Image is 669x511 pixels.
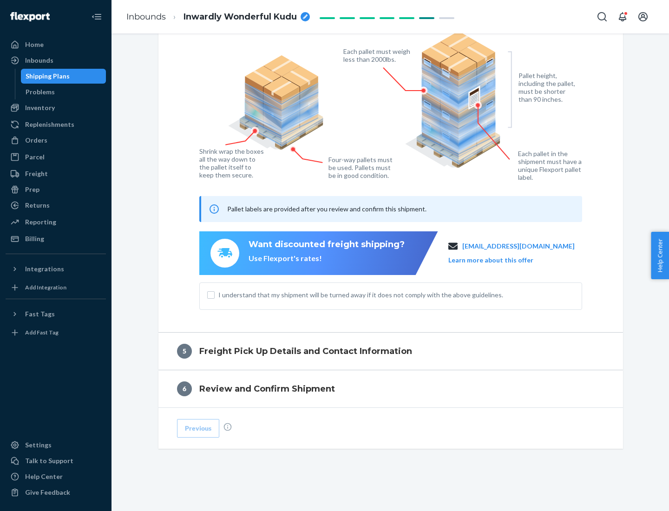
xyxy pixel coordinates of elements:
div: Help Center [25,472,63,481]
button: Open notifications [613,7,632,26]
button: Close Navigation [87,7,106,26]
button: Open account menu [634,7,652,26]
h4: Review and Confirm Shipment [199,383,335,395]
div: Parcel [25,152,45,162]
a: Add Integration [6,280,106,295]
a: Problems [21,85,106,99]
ol: breadcrumbs [119,3,317,31]
div: Fast Tags [25,309,55,319]
a: Home [6,37,106,52]
figcaption: Each pallet must weigh less than 2000lbs. [343,47,413,63]
img: Flexport logo [10,12,50,21]
a: Freight [6,166,106,181]
a: Add Fast Tag [6,325,106,340]
a: Help Center [6,469,106,484]
div: Home [25,40,44,49]
figcaption: Pallet height, including the pallet, must be shorter than 90 inches. [518,72,579,103]
a: Inbounds [6,53,106,68]
button: Open Search Box [593,7,611,26]
h4: Freight Pick Up Details and Contact Information [199,345,412,357]
div: 5 [177,344,192,359]
button: Give Feedback [6,485,106,500]
div: Add Fast Tag [25,328,59,336]
div: Freight [25,169,48,178]
a: Reporting [6,215,106,229]
div: Returns [25,201,50,210]
div: Integrations [25,264,64,274]
div: Replenishments [25,120,74,129]
figcaption: Each pallet in the shipment must have a unique Flexport pallet label. [518,150,588,181]
a: [EMAIL_ADDRESS][DOMAIN_NAME] [462,242,575,251]
div: Prep [25,185,39,194]
a: Billing [6,231,106,246]
div: Shipping Plans [26,72,70,81]
a: Shipping Plans [21,69,106,84]
button: Previous [177,419,219,438]
input: I understand that my shipment will be turned away if it does not comply with the above guidelines. [207,291,215,299]
button: 6Review and Confirm Shipment [158,370,623,407]
div: 6 [177,381,192,396]
button: Learn more about this offer [448,255,533,265]
a: Parcel [6,150,106,164]
a: Prep [6,182,106,197]
div: Reporting [25,217,56,227]
span: I understand that my shipment will be turned away if it does not comply with the above guidelines. [218,290,574,300]
a: Orders [6,133,106,148]
div: Inbounds [25,56,53,65]
button: Help Center [651,232,669,279]
div: Add Integration [25,283,66,291]
div: Billing [25,234,44,243]
a: Talk to Support [6,453,106,468]
div: Inventory [25,103,55,112]
div: Want discounted freight shipping? [249,239,405,251]
button: 5Freight Pick Up Details and Contact Information [158,333,623,370]
div: Use Flexport's rates! [249,253,405,264]
figcaption: Shrink wrap the boxes all the way down to the pallet itself to keep them secure. [199,147,266,179]
div: Give Feedback [25,488,70,497]
div: Orders [25,136,47,145]
div: Settings [25,440,52,450]
span: Pallet labels are provided after you review and confirm this shipment. [227,205,426,213]
a: Inventory [6,100,106,115]
span: Inwardly Wonderful Kudu [184,11,297,23]
a: Inbounds [126,12,166,22]
button: Integrations [6,262,106,276]
a: Replenishments [6,117,106,132]
a: Returns [6,198,106,213]
a: Settings [6,438,106,452]
div: Problems [26,87,55,97]
button: Fast Tags [6,307,106,321]
div: Talk to Support [25,456,73,465]
figcaption: Four-way pallets must be used. Pallets must be in good condition. [328,156,393,179]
